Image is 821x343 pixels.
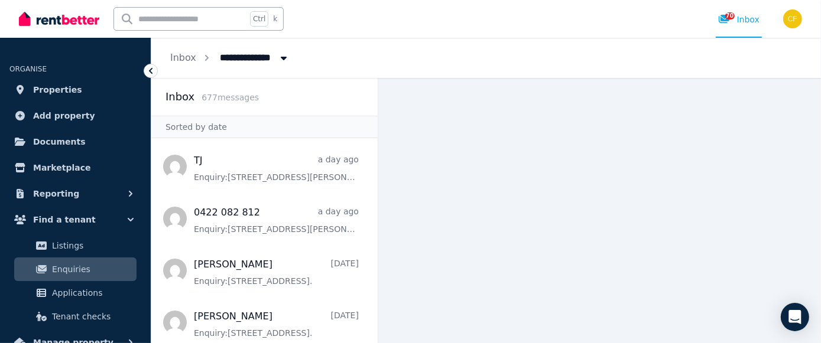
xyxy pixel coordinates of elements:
button: Reporting [9,182,141,205]
a: Tenant checks [14,305,137,328]
h2: Inbox [166,89,194,105]
span: Find a tenant [33,213,96,227]
a: Applications [14,281,137,305]
a: Enquiries [14,257,137,281]
div: Inbox [718,14,760,25]
span: Applications [52,286,132,300]
span: Marketplace [33,161,90,175]
a: Documents [9,130,141,153]
nav: Message list [151,138,378,343]
a: Add property [9,104,141,128]
a: Properties [9,78,141,102]
div: Sorted by date [151,116,378,138]
a: Listings [14,234,137,257]
img: Christos Fassoulidis [783,9,802,28]
span: Documents [33,135,86,149]
span: 677 message s [202,93,259,102]
span: Properties [33,83,82,97]
span: Add property [33,109,95,123]
span: Tenant checks [52,309,132,324]
span: Enquiries [52,262,132,276]
span: Reporting [33,187,79,201]
a: [PERSON_NAME][DATE]Enquiry:[STREET_ADDRESS]. [194,257,359,287]
div: Open Intercom Messenger [781,303,809,331]
img: RentBetter [19,10,99,28]
span: ORGANISE [9,65,47,73]
button: Find a tenant [9,208,141,231]
a: TJa day agoEnquiry:[STREET_ADDRESS][PERSON_NAME]. [194,153,359,183]
a: Inbox [170,52,196,63]
a: [PERSON_NAME][DATE]Enquiry:[STREET_ADDRESS]. [194,309,359,339]
a: 0422 082 812a day agoEnquiry:[STREET_ADDRESS][PERSON_NAME]. [194,205,359,235]
nav: Breadcrumb [151,38,309,78]
span: Listings [52,239,132,253]
a: Marketplace [9,156,141,179]
span: Ctrl [250,11,268,27]
span: k [273,14,277,24]
span: 70 [725,12,735,19]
